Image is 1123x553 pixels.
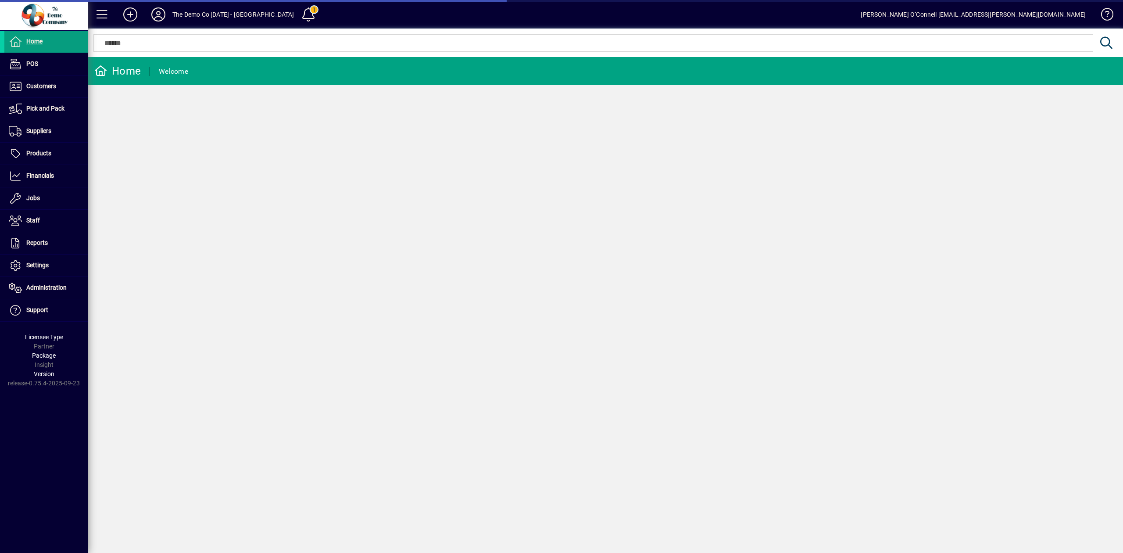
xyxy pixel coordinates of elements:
[4,120,88,142] a: Suppliers
[4,143,88,165] a: Products
[34,370,54,377] span: Version
[172,7,294,22] div: The Demo Co [DATE] - [GEOGRAPHIC_DATA]
[26,284,67,291] span: Administration
[159,65,188,79] div: Welcome
[26,172,54,179] span: Financials
[4,277,88,299] a: Administration
[25,334,63,341] span: Licensee Type
[26,105,64,112] span: Pick and Pack
[26,60,38,67] span: POS
[4,98,88,120] a: Pick and Pack
[4,255,88,276] a: Settings
[26,217,40,224] span: Staff
[1094,2,1112,30] a: Knowledge Base
[26,239,48,246] span: Reports
[116,7,144,22] button: Add
[26,262,49,269] span: Settings
[4,210,88,232] a: Staff
[4,299,88,321] a: Support
[144,7,172,22] button: Profile
[26,150,51,157] span: Products
[861,7,1086,22] div: [PERSON_NAME] O''Connell [EMAIL_ADDRESS][PERSON_NAME][DOMAIN_NAME]
[32,352,56,359] span: Package
[4,53,88,75] a: POS
[26,83,56,90] span: Customers
[26,306,48,313] span: Support
[4,187,88,209] a: Jobs
[94,64,141,78] div: Home
[4,232,88,254] a: Reports
[26,38,43,45] span: Home
[26,194,40,201] span: Jobs
[4,165,88,187] a: Financials
[26,127,51,134] span: Suppliers
[4,75,88,97] a: Customers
